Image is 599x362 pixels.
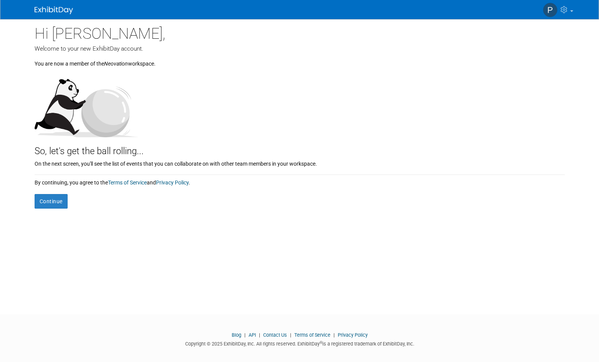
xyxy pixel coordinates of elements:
[108,179,147,186] a: Terms of Service
[35,158,565,168] div: On the next screen, you'll see the list of events that you can collaborate on with other team mem...
[257,332,262,338] span: |
[35,44,565,53] div: Welcome to your new ExhibitDay account.
[35,19,565,44] div: Hi [PERSON_NAME],
[35,7,73,14] img: ExhibitDay
[104,61,128,67] i: Neovation
[232,332,241,338] a: Blog
[35,71,138,137] img: Let's get the ball rolling
[294,332,330,338] a: Terms of Service
[338,332,368,338] a: Privacy Policy
[35,194,68,209] button: Continue
[263,332,287,338] a: Contact Us
[320,341,322,345] sup: ®
[543,3,558,17] img: Philip Giles
[288,332,293,338] span: |
[35,53,565,67] div: You are now a member of the workspace.
[332,332,337,338] span: |
[249,332,256,338] a: API
[156,179,189,186] a: Privacy Policy
[242,332,247,338] span: |
[35,137,565,158] div: So, let's get the ball rolling...
[35,175,565,186] div: By continuing, you agree to the and .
